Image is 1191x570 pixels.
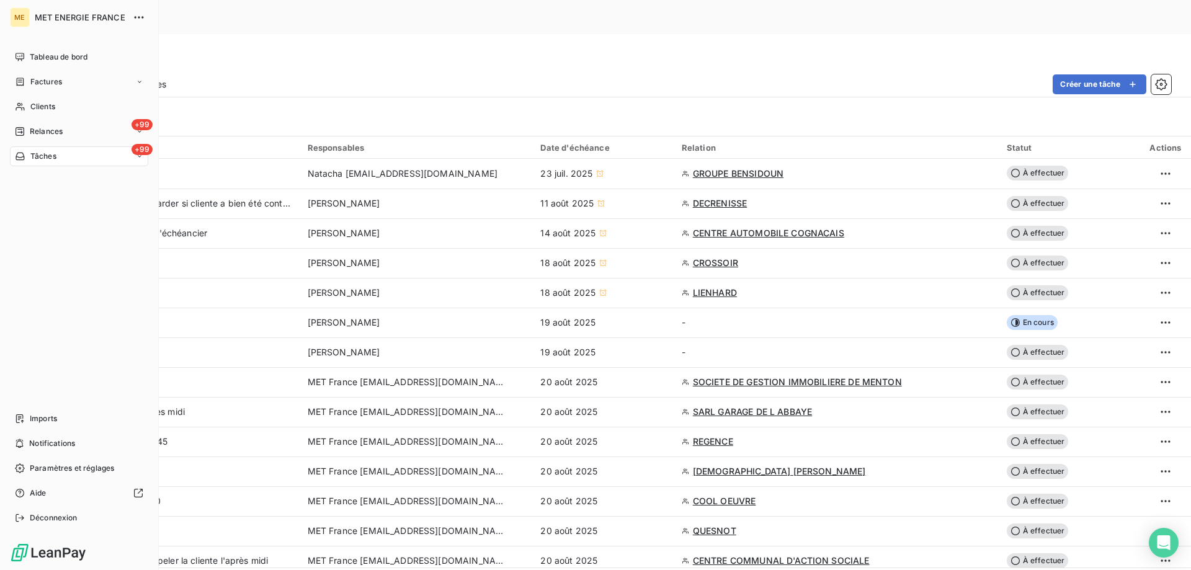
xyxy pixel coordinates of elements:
[1007,166,1069,180] span: À effectuer
[60,142,293,153] div: Tâche
[30,51,87,63] span: Tableau de bord
[308,316,380,329] span: [PERSON_NAME]
[30,151,56,162] span: Tâches
[540,465,597,478] span: 20 août 2025
[1149,528,1179,558] div: Open Intercom Messenger
[540,167,592,180] span: 23 juil. 2025
[308,197,380,210] span: [PERSON_NAME]
[540,554,597,567] span: 20 août 2025
[10,409,148,429] a: Imports
[29,438,75,449] span: Notifications
[30,413,57,424] span: Imports
[540,143,666,153] div: Date d'échéance
[1007,315,1058,330] span: En cours
[1007,375,1069,390] span: À effectuer
[693,376,902,388] span: SOCIETE DE GESTION IMMOBILIERE DE MENTON
[674,308,999,337] td: -
[540,495,597,507] span: 20 août 2025
[10,122,148,141] a: +99Relances
[1007,345,1069,360] span: À effectuer
[1007,434,1069,449] span: À effectuer
[10,458,148,478] a: Paramètres et réglages
[693,257,738,269] span: CROSSOIR
[1007,523,1069,538] span: À effectuer
[10,543,87,563] img: Logo LeanPay
[1007,256,1069,270] span: À effectuer
[308,227,380,239] span: [PERSON_NAME]
[308,257,380,269] span: [PERSON_NAME]
[30,76,62,87] span: Factures
[60,555,268,566] span: [PERSON_NAME] - rappeler la cliente l'après midi
[693,495,756,507] span: COOL OEUVRE
[1007,553,1069,568] span: À effectuer
[10,72,148,92] a: Factures
[1007,464,1069,479] span: À effectuer
[132,144,153,155] span: +99
[308,554,506,567] span: MET France [EMAIL_ADDRESS][DOMAIN_NAME]
[540,197,594,210] span: 11 août 2025
[1007,226,1069,241] span: À effectuer
[693,167,783,180] span: GROUPE BENSIDOUN
[693,465,866,478] span: [DEMOGRAPHIC_DATA] [PERSON_NAME]
[1007,494,1069,509] span: À effectuer
[308,465,506,478] span: MET France [EMAIL_ADDRESS][DOMAIN_NAME]
[30,101,55,112] span: Clients
[1007,143,1133,153] div: Statut
[10,146,148,166] a: +99Tâches
[693,406,812,418] span: SARL GARAGE DE L ABBAYE
[693,287,737,299] span: LIENHARD
[30,463,114,474] span: Paramètres et réglages
[308,406,506,418] span: MET France [EMAIL_ADDRESS][DOMAIN_NAME]
[693,525,736,537] span: QUESNOT
[540,435,597,448] span: 20 août 2025
[693,435,733,448] span: REGENCE
[1148,143,1184,153] div: Actions
[540,316,595,329] span: 19 août 2025
[308,143,526,153] div: Responsables
[540,376,597,388] span: 20 août 2025
[10,47,148,67] a: Tableau de bord
[10,483,148,503] a: Aide
[30,488,47,499] span: Aide
[1007,196,1069,211] span: À effectuer
[30,126,63,137] span: Relances
[674,337,999,367] td: -
[540,227,595,239] span: 14 août 2025
[693,227,844,239] span: CENTRE AUTOMOBILE COGNACAIS
[682,143,992,153] div: Relation
[308,287,380,299] span: [PERSON_NAME]
[308,525,506,537] span: MET France [EMAIL_ADDRESS][DOMAIN_NAME]
[132,119,153,130] span: +99
[308,435,506,448] span: MET France [EMAIL_ADDRESS][DOMAIN_NAME]
[540,257,595,269] span: 18 août 2025
[30,512,78,523] span: Déconnexion
[10,97,148,117] a: Clients
[693,554,870,567] span: CENTRE COMMUNAL D'ACTION SOCIALE
[540,525,597,537] span: 20 août 2025
[1007,404,1069,419] span: À effectuer
[1007,285,1069,300] span: À effectuer
[308,495,506,507] span: MET France [EMAIL_ADDRESS][DOMAIN_NAME]
[308,346,380,358] span: [PERSON_NAME]
[540,287,595,299] span: 18 août 2025
[1053,74,1146,94] button: Créer une tâche
[308,376,506,388] span: MET France [EMAIL_ADDRESS][DOMAIN_NAME]
[540,346,595,358] span: 19 août 2025
[60,198,306,208] span: [PERSON_NAME] / Regarder si cliente a bien été contactée
[308,167,497,180] span: Natacha [EMAIL_ADDRESS][DOMAIN_NAME]
[693,197,747,210] span: DECRENISSE
[540,406,597,418] span: 20 août 2025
